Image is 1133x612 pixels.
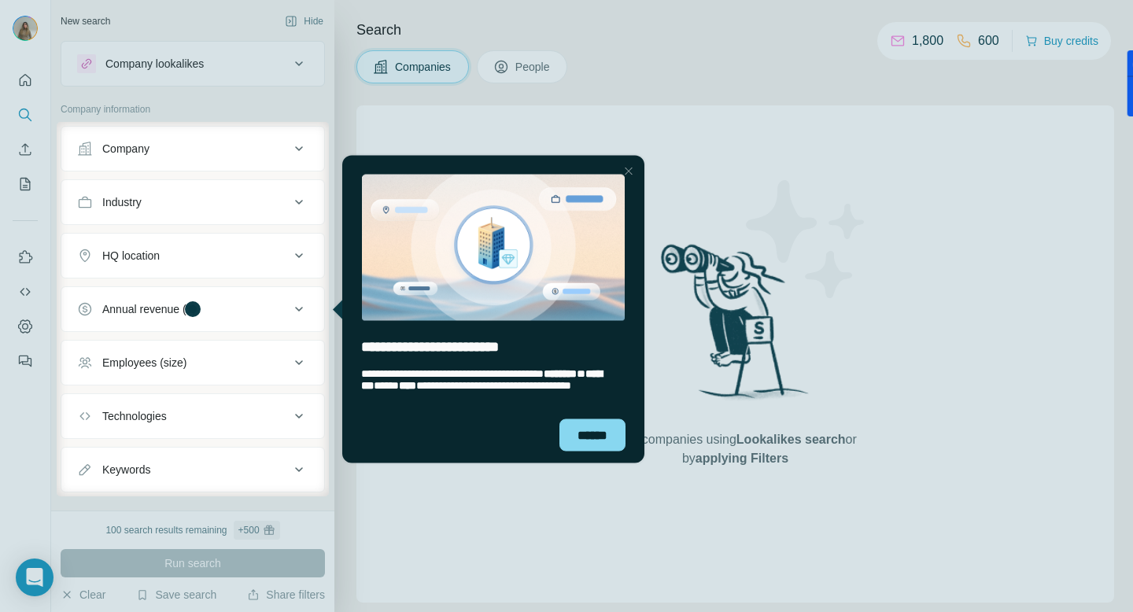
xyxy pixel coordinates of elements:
button: Keywords [61,451,324,488]
iframe: Tooltip [329,153,648,466]
button: Annual revenue ($) [61,290,324,328]
div: Industry [102,194,142,210]
button: Technologies [61,397,324,435]
div: Keywords [102,462,150,477]
div: Technologies [102,408,167,424]
button: Company [61,130,324,168]
button: HQ location [61,237,324,275]
button: Employees (size) [61,344,324,382]
div: HQ location [102,248,160,264]
div: Company [102,141,149,157]
div: Employees (size) [102,355,186,371]
div: Annual revenue ($) [102,301,196,317]
button: Industry [61,183,324,221]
